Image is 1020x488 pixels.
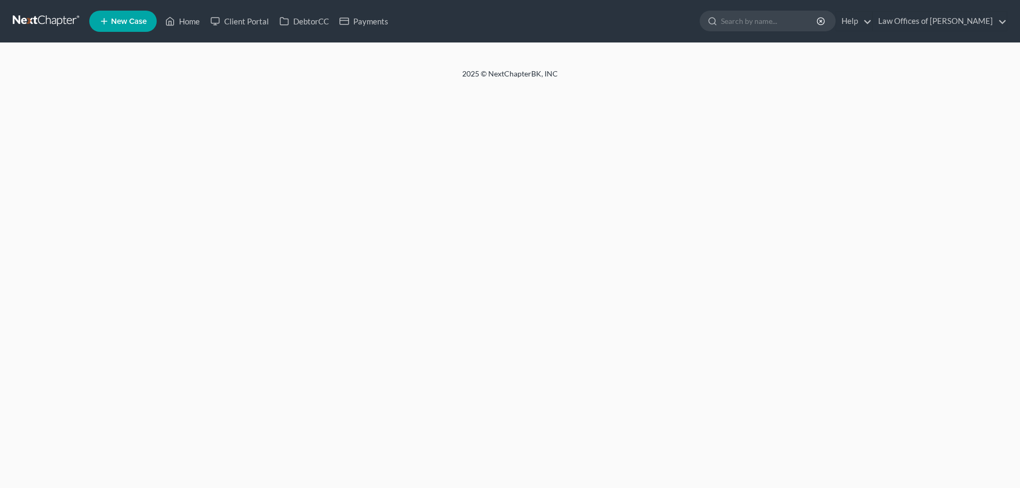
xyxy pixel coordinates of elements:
input: Search by name... [721,11,818,31]
div: 2025 © NextChapterBK, INC [207,69,813,88]
a: Law Offices of [PERSON_NAME] [873,12,1007,31]
a: Help [836,12,872,31]
a: Client Portal [205,12,274,31]
a: Payments [334,12,394,31]
a: DebtorCC [274,12,334,31]
span: New Case [111,18,147,25]
a: Home [160,12,205,31]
